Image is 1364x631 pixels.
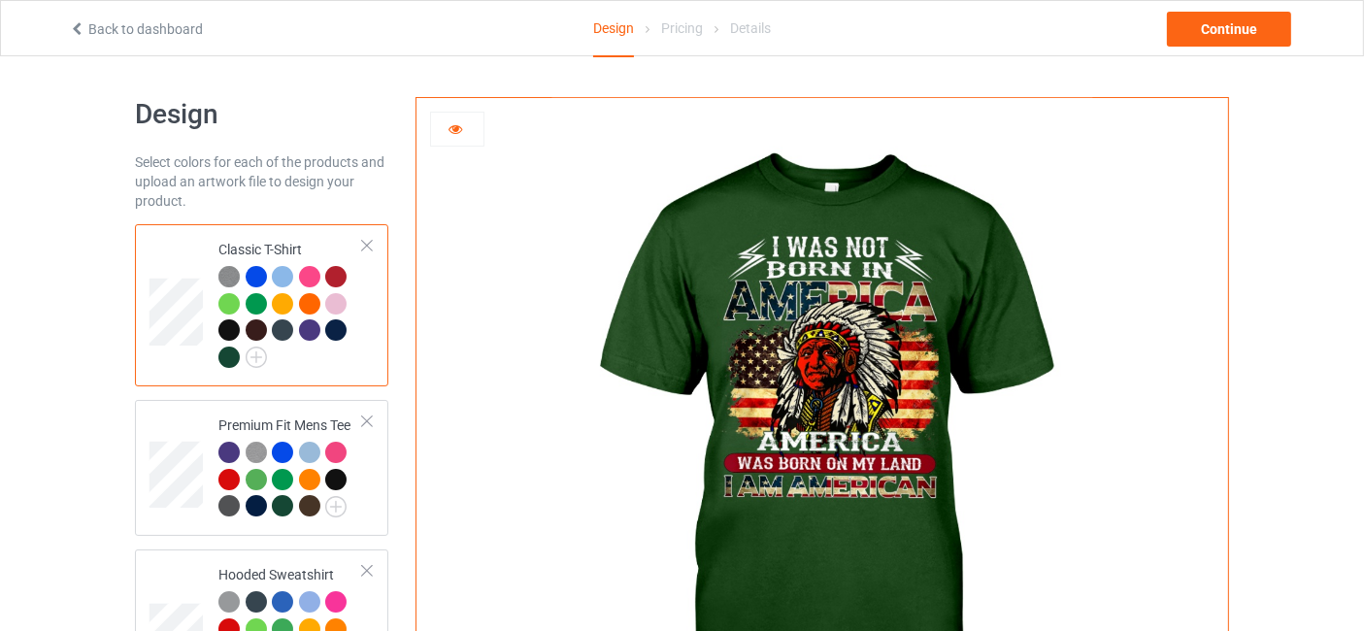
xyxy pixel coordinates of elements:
[246,347,267,368] img: svg+xml;base64,PD94bWwgdmVyc2lvbj0iMS4wIiBlbmNvZGluZz0iVVRGLTgiPz4KPHN2ZyB3aWR0aD0iMjJweCIgaGVpZ2...
[218,266,240,287] img: heather_texture.png
[135,224,388,386] div: Classic T-Shirt
[135,97,388,132] h1: Design
[730,1,771,55] div: Details
[69,21,203,37] a: Back to dashboard
[246,442,267,463] img: heather_texture.png
[135,400,388,536] div: Premium Fit Mens Tee
[593,1,634,57] div: Design
[661,1,703,55] div: Pricing
[1167,12,1291,47] div: Continue
[325,496,347,517] img: svg+xml;base64,PD94bWwgdmVyc2lvbj0iMS4wIiBlbmNvZGluZz0iVVRGLTgiPz4KPHN2ZyB3aWR0aD0iMjJweCIgaGVpZ2...
[135,152,388,211] div: Select colors for each of the products and upload an artwork file to design your product.
[218,240,363,366] div: Classic T-Shirt
[218,415,363,515] div: Premium Fit Mens Tee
